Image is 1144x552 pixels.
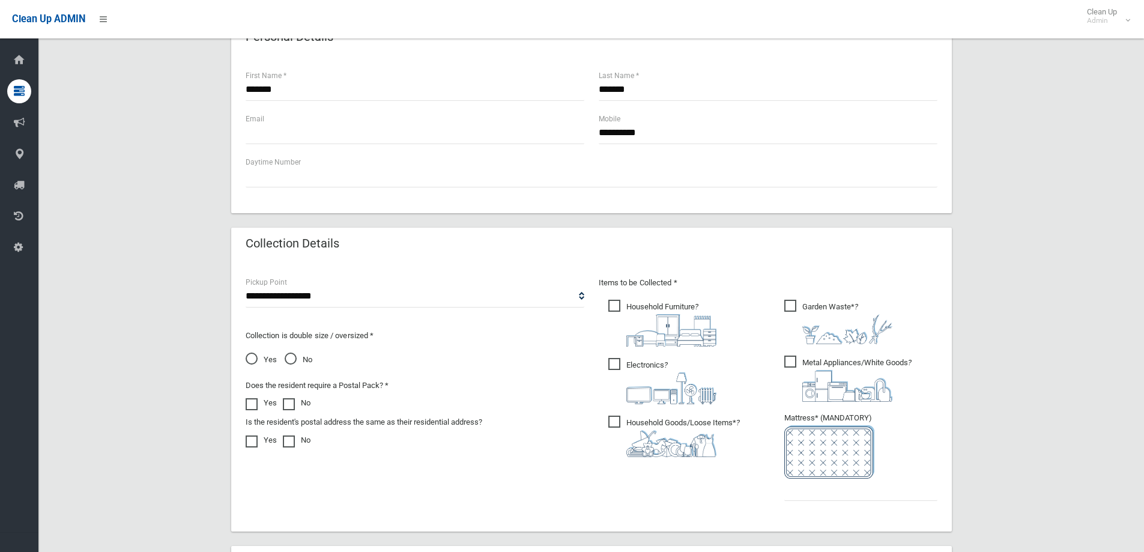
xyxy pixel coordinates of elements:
[599,276,937,290] p: Items to be Collected *
[802,358,912,402] i: ?
[246,378,389,393] label: Does the resident require a Postal Pack? *
[283,396,310,410] label: No
[626,314,716,347] img: aa9efdbe659d29b613fca23ba79d85cb.png
[231,232,354,255] header: Collection Details
[626,360,716,404] i: ?
[626,302,716,347] i: ?
[784,356,912,402] span: Metal Appliances/White Goods
[12,13,85,25] span: Clean Up ADMIN
[626,372,716,404] img: 394712a680b73dbc3d2a6a3a7ffe5a07.png
[608,358,716,404] span: Electronics
[802,314,892,344] img: 4fd8a5c772b2c999c83690221e5242e0.png
[802,370,892,402] img: 36c1b0289cb1767239cdd3de9e694f19.png
[626,418,740,457] i: ?
[626,430,716,457] img: b13cc3517677393f34c0a387616ef184.png
[285,353,312,367] span: No
[608,300,716,347] span: Household Furniture
[246,329,584,343] p: Collection is double size / oversized *
[784,300,892,344] span: Garden Waste*
[1081,7,1129,25] span: Clean Up
[784,425,874,479] img: e7408bece873d2c1783593a074e5cb2f.png
[246,415,482,429] label: Is the resident's postal address the same as their residential address?
[246,433,277,447] label: Yes
[246,396,277,410] label: Yes
[608,416,740,457] span: Household Goods/Loose Items*
[246,353,277,367] span: Yes
[283,433,310,447] label: No
[1087,16,1117,25] small: Admin
[802,302,892,344] i: ?
[784,413,937,479] span: Mattress* (MANDATORY)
